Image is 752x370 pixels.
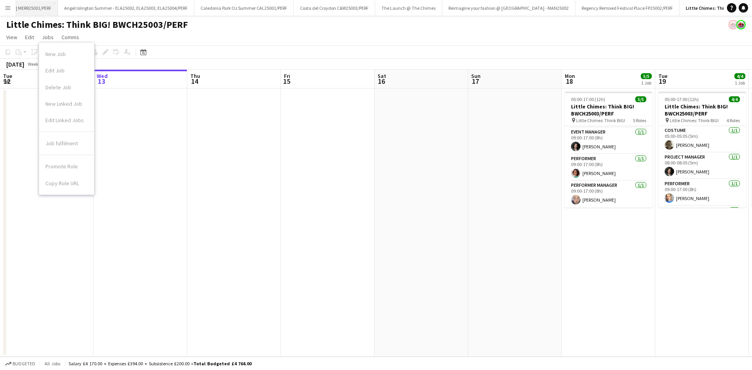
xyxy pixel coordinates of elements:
span: 12 [2,77,12,86]
span: Fri [284,72,290,79]
div: Salary £4 170.00 + Expenses £394.00 + Subsistence £200.00 = [69,361,251,366]
app-card-role: Costume1/105:00-05:05 (5m)[PERSON_NAME] [658,126,746,153]
span: 15 [283,77,290,86]
span: 5 Roles [633,117,646,123]
span: 18 [564,77,575,86]
div: 1 Job [641,80,651,86]
a: Edit [22,32,37,42]
span: 5/5 [635,96,646,102]
app-card-role: Event Manager1/109:00-17:00 (8h)[PERSON_NAME] [565,128,653,154]
app-user-avatar: Bakehouse Costume [736,20,746,29]
span: 19 [657,77,667,86]
span: 05:00-17:00 (12h) [571,96,605,102]
a: View [3,32,20,42]
div: 1 Job [735,80,745,86]
span: 05:00-17:00 (12h) [665,96,699,102]
span: Thu [190,72,200,79]
app-job-card: 05:00-17:00 (12h)4/4Little Chimes: Think BIG! BWCH25003/PERF Little Chimes: Think BIG!4 RolesCost... [658,92,746,208]
app-user-avatar: Bakehouse Costume [728,20,738,29]
span: Budgeted [13,361,35,366]
span: Little Chimes: Think BIG! [576,117,625,123]
app-card-role: Performer Manager1/109:00-17:00 (8h)[PERSON_NAME] [565,181,653,208]
span: 5/5 [641,73,652,79]
button: Costa del Croydon C&W25003/PERF [294,0,375,16]
button: Budgeted [4,359,36,368]
span: Sun [471,72,481,79]
h3: Little Chimes: Think BIG! BWCH25003/PERF [565,103,653,117]
span: Week 33 [26,61,45,67]
button: Caledonia Park Oz Summer CAL25001/PERF [194,0,294,16]
span: Little Chimes: Think BIG! [670,117,719,123]
h1: Little Chimes: Think BIG! BWCH25003/PERF [6,19,188,31]
a: Jobs [39,32,57,42]
app-job-card: 05:00-17:00 (12h)5/5Little Chimes: Think BIG! BWCH25003/PERF Little Chimes: Think BIG!5 Roles[PER... [565,92,653,208]
div: [DATE] [6,60,24,68]
app-card-role: Performer1/109:00-17:00 (8h)[PERSON_NAME] [658,179,746,206]
app-card-role: Performer1/109:00-17:00 (8h)[PERSON_NAME] [565,154,653,181]
a: Comms [58,32,82,42]
span: 4 Roles [727,117,740,123]
span: 4/4 [734,73,745,79]
button: The Launch @ The Chimes [375,0,442,16]
button: Angel Islington Summer - ELA25002, ELA25003, ELA25004/PERF [58,0,194,16]
span: All jobs [43,361,62,366]
span: Tue [658,72,667,79]
span: 13 [96,77,108,86]
span: Comms [61,34,79,41]
app-card-role: Project Manager1/108:00-08:05 (5m)[PERSON_NAME] [658,153,746,179]
app-card-role: Performer Manager1/1 [658,206,746,233]
span: 16 [376,77,386,86]
span: Total Budgeted £4 764.00 [193,361,251,366]
span: Sat [378,72,386,79]
span: View [6,34,17,41]
span: 17 [470,77,481,86]
span: Tue [3,72,12,79]
span: 4/4 [729,96,740,102]
span: 14 [189,77,200,86]
span: Wed [97,72,108,79]
h3: Little Chimes: Think BIG! BWCH25003/PERF [658,103,746,117]
button: Reimagine your fashion @ [GEOGRAPHIC_DATA] - MAN25002 [442,0,575,16]
span: Edit [25,34,34,41]
span: Mon [565,72,575,79]
span: Jobs [42,34,54,41]
button: Regency Remixed Festival Place FP25002/PERF [575,0,680,16]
